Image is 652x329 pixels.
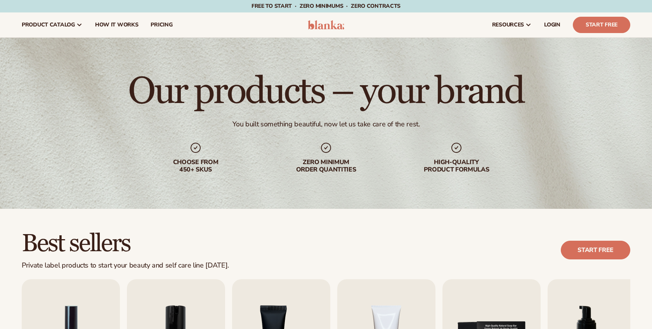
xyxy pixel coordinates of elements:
h1: Our products – your brand [128,73,524,110]
span: How It Works [95,22,139,28]
a: Start Free [573,17,630,33]
a: LOGIN [538,12,567,37]
span: product catalog [22,22,75,28]
img: logo [308,20,345,30]
h2: Best sellers [22,231,229,257]
div: You built something beautiful, now let us take care of the rest. [232,120,420,129]
div: Private label products to start your beauty and self care line [DATE]. [22,261,229,270]
span: Free to start · ZERO minimums · ZERO contracts [251,2,401,10]
a: pricing [144,12,179,37]
a: Start free [561,241,630,259]
div: Choose from 450+ Skus [146,159,245,173]
span: pricing [151,22,172,28]
div: Zero minimum order quantities [276,159,376,173]
a: product catalog [16,12,89,37]
a: resources [486,12,538,37]
span: resources [492,22,524,28]
span: LOGIN [544,22,560,28]
a: How It Works [89,12,145,37]
div: High-quality product formulas [407,159,506,173]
